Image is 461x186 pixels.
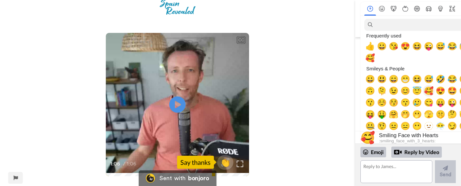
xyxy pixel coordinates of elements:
div: bonjoro [188,175,209,181]
div: Reply by Video [391,147,442,158]
img: Bonjoro Logo [146,174,155,183]
div: CC [237,37,245,43]
span: 👏 [217,157,233,167]
img: Full screen [237,161,243,167]
button: Send [435,160,456,183]
div: Reply by Video [394,148,402,156]
span: 1:06 [110,160,122,168]
div: Say thanks [177,156,214,169]
a: Bonjoro LogoSent withbonjoro [139,170,216,186]
div: Sent with [160,175,186,181]
span: / [123,160,125,168]
button: 👏 [217,155,233,170]
div: Emoji [360,147,386,157]
span: 1:06 [127,160,138,168]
